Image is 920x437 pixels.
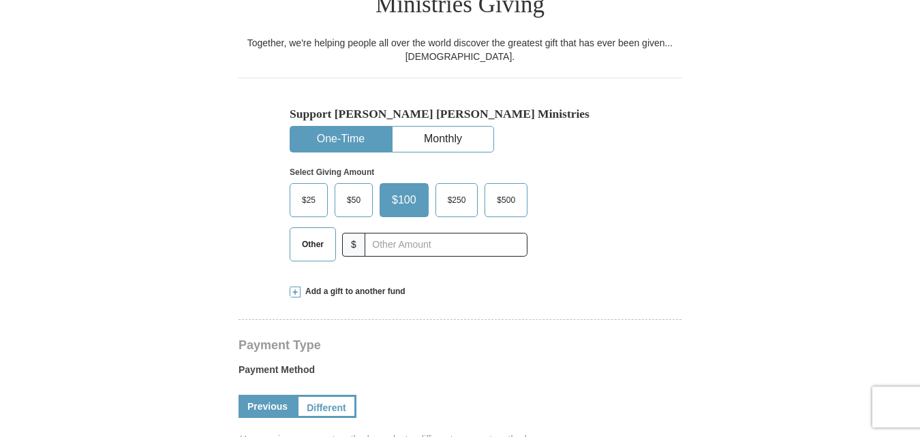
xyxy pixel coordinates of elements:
[296,395,356,418] a: Different
[393,127,493,152] button: Monthly
[295,190,322,210] span: $25
[239,36,681,63] div: Together, we're helping people all over the world discover the greatest gift that has ever been g...
[342,233,365,257] span: $
[301,286,405,297] span: Add a gift to another fund
[365,233,527,257] input: Other Amount
[385,190,423,210] span: $100
[239,340,681,351] h4: Payment Type
[290,167,374,177] strong: Select Giving Amount
[340,190,367,210] span: $50
[290,107,630,121] h5: Support [PERSON_NAME] [PERSON_NAME] Ministries
[441,190,473,210] span: $250
[295,234,331,255] span: Other
[490,190,522,210] span: $500
[239,395,296,418] a: Previous
[290,127,391,152] button: One-Time
[239,363,681,383] label: Payment Method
